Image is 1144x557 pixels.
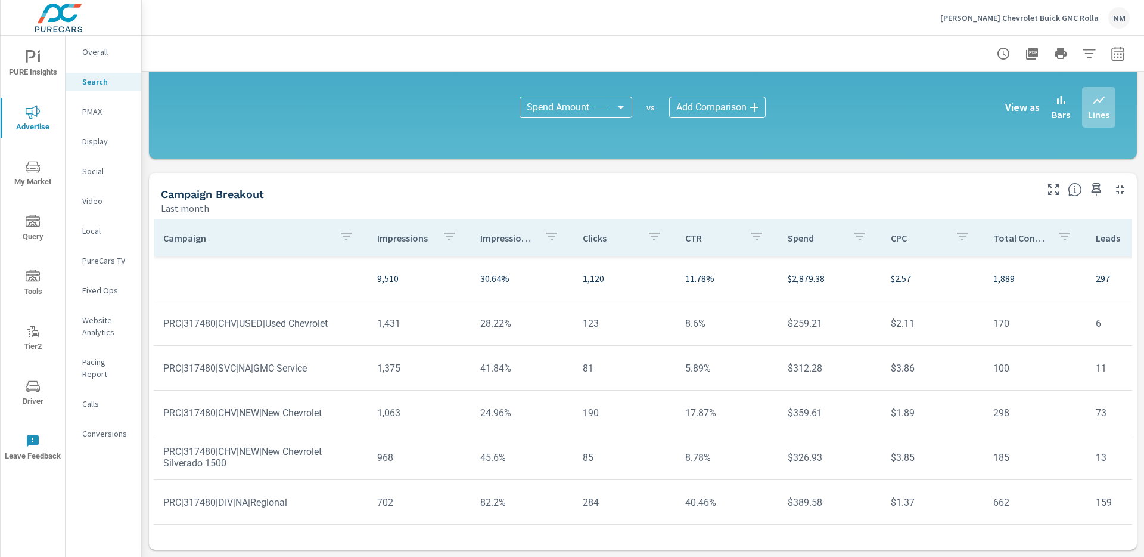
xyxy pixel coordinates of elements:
[1111,180,1130,199] button: Minimize Widget
[66,162,141,180] div: Social
[66,425,141,442] div: Conversions
[583,232,638,244] p: Clicks
[1005,101,1040,113] h6: View as
[4,379,61,409] span: Driver
[4,324,61,354] span: Tier2
[1049,42,1072,66] button: Print Report
[368,353,470,383] td: 1,375
[1077,42,1101,66] button: Apply Filters
[4,50,61,79] span: PURE Insights
[82,356,132,380] p: Pacing Report
[520,97,632,118] div: Spend Amount
[676,487,778,518] td: 40.46%
[161,188,264,200] h5: Campaign Breakout
[471,398,573,428] td: 24.96%
[1087,180,1106,199] span: Save this to your personalized report
[788,232,843,244] p: Spend
[573,353,676,383] td: 81
[891,232,946,244] p: CPC
[154,398,368,428] td: PRC|317480|CHV|NEW|New Chevrolet
[1052,107,1070,122] p: Bars
[778,398,881,428] td: $359.61
[891,271,974,286] p: $2.57
[676,442,778,473] td: 8.78%
[66,311,141,341] div: Website Analytics
[66,222,141,240] div: Local
[669,97,766,118] div: Add Comparison
[480,232,535,244] p: Impression Share
[984,442,1086,473] td: 185
[676,398,778,428] td: 17.87%
[82,76,132,88] p: Search
[480,271,564,286] p: 30.64%
[573,398,676,428] td: 190
[676,308,778,339] td: 8.6%
[66,43,141,61] div: Overall
[471,487,573,518] td: 82.2%
[4,215,61,244] span: Query
[573,308,676,339] td: 123
[368,442,470,473] td: 968
[377,271,461,286] p: 9,510
[984,308,1086,339] td: 170
[66,73,141,91] div: Search
[377,232,432,244] p: Impressions
[573,442,676,473] td: 85
[4,270,61,299] span: Tools
[881,398,984,428] td: $1.89
[1106,42,1130,66] button: Select Date Range
[788,271,871,286] p: $2,879.38
[471,308,573,339] td: 28.22%
[4,160,61,189] span: My Market
[984,398,1086,428] td: 298
[881,442,984,473] td: $3.85
[66,281,141,299] div: Fixed Ops
[4,434,61,463] span: Leave Feedback
[82,314,132,338] p: Website Analytics
[1020,42,1044,66] button: "Export Report to PDF"
[82,195,132,207] p: Video
[471,442,573,473] td: 45.6%
[471,353,573,383] td: 41.84%
[881,308,984,339] td: $2.11
[1044,180,1063,199] button: Make Fullscreen
[993,232,1048,244] p: Total Conversions
[1,36,65,475] div: nav menu
[82,398,132,410] p: Calls
[573,487,676,518] td: 284
[82,428,132,440] p: Conversions
[368,398,470,428] td: 1,063
[66,353,141,383] div: Pacing Report
[82,284,132,296] p: Fixed Ops
[993,271,1077,286] p: 1,889
[66,103,141,120] div: PMAX
[82,135,132,147] p: Display
[881,353,984,383] td: $3.86
[368,308,470,339] td: 1,431
[778,487,881,518] td: $389.58
[82,46,132,58] p: Overall
[154,487,368,518] td: PRC|317480|DIV|NA|Regional
[66,395,141,413] div: Calls
[1068,182,1082,197] span: This is a summary of Search performance results by campaign. Each column can be sorted.
[685,232,740,244] p: CTR
[161,201,209,215] p: Last month
[1088,107,1109,122] p: Lines
[154,437,368,478] td: PRC|317480|CHV|NEW|New Chevrolet Silverado 1500
[66,252,141,270] div: PureCars TV
[984,353,1086,383] td: 100
[676,101,747,113] span: Add Comparison
[154,308,368,339] td: PRC|317480|CHV|USED|Used Chevrolet
[583,271,666,286] p: 1,120
[368,487,470,518] td: 702
[940,13,1099,23] p: [PERSON_NAME] Chevrolet Buick GMC Rolla
[778,308,881,339] td: $259.21
[527,101,589,113] span: Spend Amount
[632,102,669,113] p: vs
[676,353,778,383] td: 5.89%
[881,487,984,518] td: $1.37
[66,132,141,150] div: Display
[82,225,132,237] p: Local
[778,442,881,473] td: $326.93
[66,192,141,210] div: Video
